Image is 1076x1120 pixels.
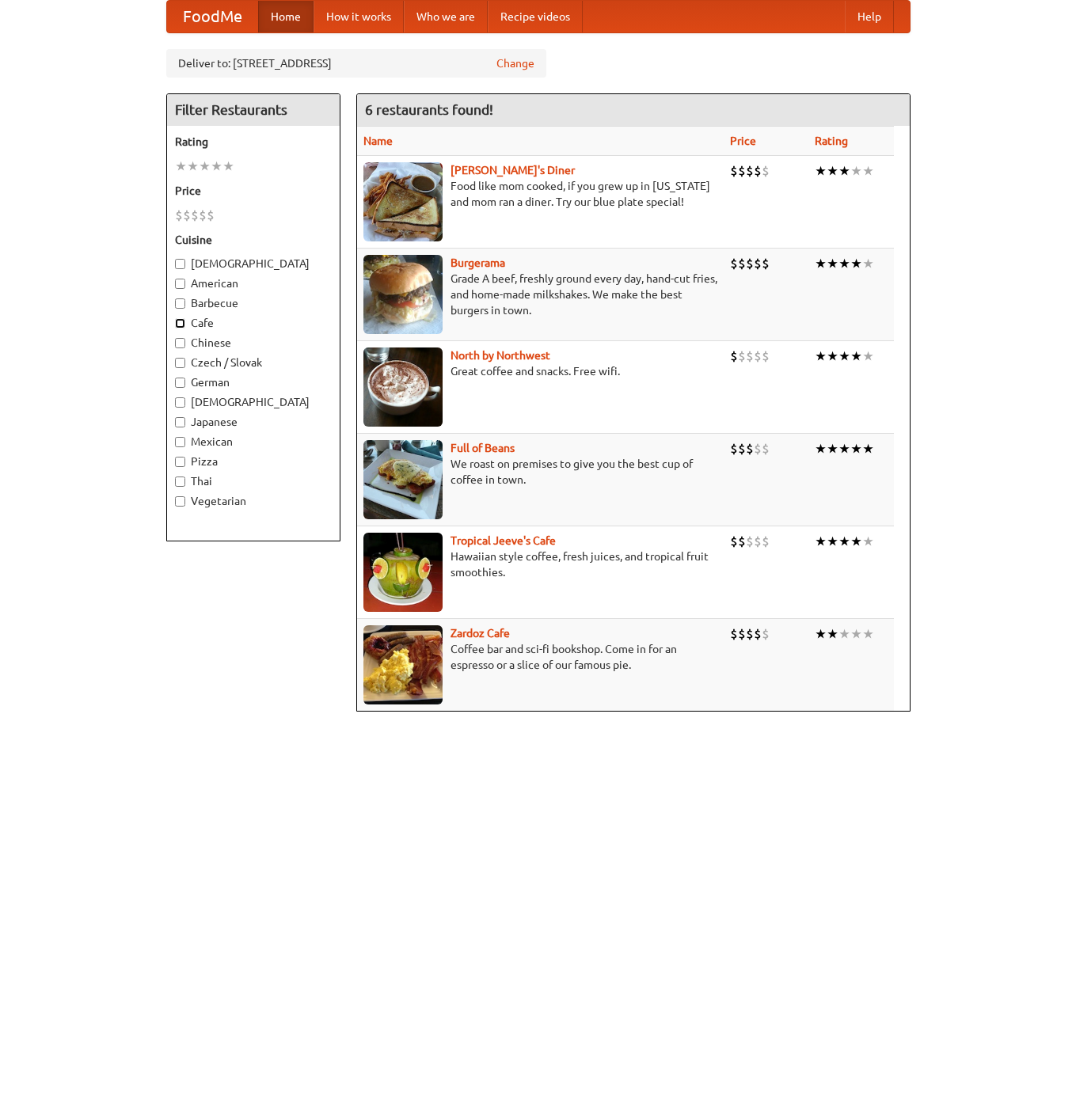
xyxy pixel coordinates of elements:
[175,434,332,450] label: Mexican
[762,347,770,365] li: $
[827,533,838,550] li: ★
[762,255,770,272] li: $
[838,440,850,457] li: ★
[730,625,738,643] li: $
[363,178,717,210] p: Food like mom cooked, if you grew up in [US_STATE] and mom ran a diner. Try our blue plate special!
[827,347,838,365] li: ★
[838,625,850,643] li: ★
[175,358,185,368] input: Czech / Slovak
[363,271,717,318] p: Grade A beef, freshly ground every day, hand-cut fries, and home-made milkshakes. We make the bes...
[175,158,187,175] li: ★
[363,255,443,334] img: burgerama.jpg
[738,440,746,457] li: $
[762,440,770,457] li: $
[363,440,443,519] img: beans.jpg
[175,493,332,509] label: Vegetarian
[175,496,185,507] input: Vegetarian
[451,256,505,269] b: Burgerama
[451,164,575,177] a: [PERSON_NAME]'s Diner
[730,162,738,180] li: $
[175,259,185,269] input: [DEMOGRAPHIC_DATA]
[862,347,874,365] li: ★
[222,158,234,175] li: ★
[815,255,827,272] li: ★
[451,349,550,362] a: North by Northwest
[175,318,185,328] input: Cafe
[815,625,827,643] li: ★
[488,1,583,32] a: Recipe videos
[746,625,754,643] li: $
[862,162,874,180] li: ★
[827,255,838,272] li: ★
[404,1,488,32] a: Who we are
[754,533,762,550] li: $
[175,355,332,370] label: Czech / Slovak
[738,162,746,180] li: $
[850,347,862,365] li: ★
[815,162,827,180] li: ★
[730,533,738,550] li: $
[746,162,754,180] li: $
[862,625,874,643] li: ★
[175,275,332,291] label: American
[175,454,332,469] label: Pizza
[838,255,850,272] li: ★
[838,162,850,180] li: ★
[827,162,838,180] li: ★
[167,1,258,32] a: FoodMe
[175,394,332,410] label: [DEMOGRAPHIC_DATA]
[738,347,746,365] li: $
[175,207,183,224] li: $
[451,534,556,547] b: Tropical Jeeve's Cafe
[838,533,850,550] li: ★
[815,135,848,147] a: Rating
[207,207,215,224] li: $
[363,533,443,612] img: jeeves.jpg
[730,255,738,272] li: $
[363,549,717,580] p: Hawaiian style coffee, fresh juices, and tropical fruit smoothies.
[365,102,493,117] ng-pluralize: 6 restaurants found!
[746,255,754,272] li: $
[211,158,222,175] li: ★
[175,378,185,388] input: German
[815,347,827,365] li: ★
[815,533,827,550] li: ★
[762,625,770,643] li: $
[862,255,874,272] li: ★
[175,374,332,390] label: German
[191,207,199,224] li: $
[258,1,314,32] a: Home
[175,315,332,331] label: Cafe
[738,625,746,643] li: $
[175,414,332,430] label: Japanese
[862,533,874,550] li: ★
[175,476,185,487] input: Thai
[363,135,393,147] a: Name
[175,183,332,199] h5: Price
[199,158,211,175] li: ★
[746,533,754,550] li: $
[175,232,332,248] h5: Cuisine
[815,440,827,457] li: ★
[754,440,762,457] li: $
[175,279,185,289] input: American
[175,473,332,489] label: Thai
[746,347,754,365] li: $
[175,338,185,348] input: Chinese
[167,94,340,126] h4: Filter Restaurants
[363,347,443,427] img: north.jpg
[754,347,762,365] li: $
[730,347,738,365] li: $
[363,625,443,704] img: zardoz.jpg
[850,255,862,272] li: ★
[175,335,332,351] label: Chinese
[754,625,762,643] li: $
[187,158,199,175] li: ★
[175,437,185,447] input: Mexican
[762,162,770,180] li: $
[850,162,862,180] li: ★
[754,162,762,180] li: $
[451,442,515,454] b: Full of Beans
